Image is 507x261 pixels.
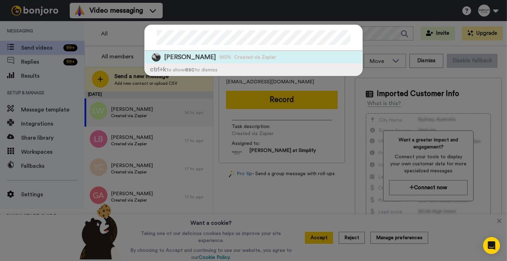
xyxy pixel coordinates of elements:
span: [PERSON_NAME] [164,53,216,62]
div: to show to dismiss [145,63,362,76]
span: esc [185,66,195,72]
span: ctrl +k [150,66,166,72]
img: Image of Cindy Perez [152,53,161,62]
span: Created via Zapier [234,54,276,61]
div: Open Intercom Messenger [483,237,500,254]
a: Image of Cindy Perez[PERSON_NAME]MSNCreated via Zapier [145,51,362,63]
span: MSN [219,54,231,61]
